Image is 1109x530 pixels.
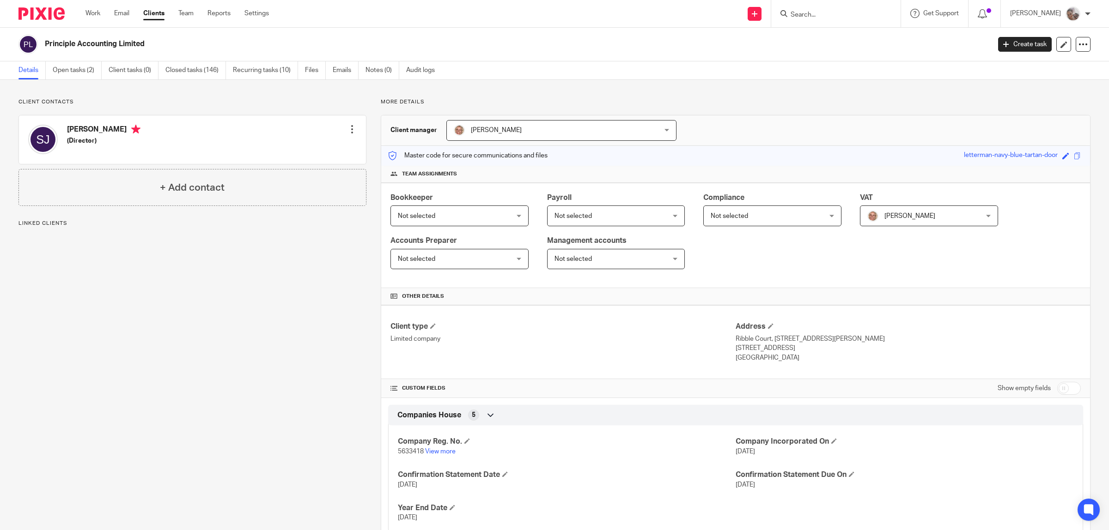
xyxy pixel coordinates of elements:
[178,9,194,18] a: Team
[390,385,736,392] h4: CUSTOM FIELDS
[398,514,417,521] span: [DATE]
[18,220,366,227] p: Linked clients
[67,136,140,145] h5: (Director)
[18,7,65,20] img: Pixie
[390,126,437,135] h3: Client manager
[165,61,226,79] a: Closed tasks (146)
[454,125,465,136] img: SJ.jpg
[736,334,1081,343] p: Ribble Court, [STREET_ADDRESS][PERSON_NAME]
[472,410,475,420] span: 5
[109,61,158,79] a: Client tasks (0)
[425,448,456,455] a: View more
[703,194,744,201] span: Compliance
[554,213,592,219] span: Not selected
[207,9,231,18] a: Reports
[736,343,1081,353] p: [STREET_ADDRESS]
[388,151,548,160] p: Master code for secure communications and files
[143,9,165,18] a: Clients
[397,410,461,420] span: Companies House
[398,437,736,446] h4: Company Reg. No.
[333,61,359,79] a: Emails
[114,9,129,18] a: Email
[860,194,873,201] span: VAT
[736,353,1081,362] p: [GEOGRAPHIC_DATA]
[736,470,1073,480] h4: Confirmation Statement Due On
[736,482,755,488] span: [DATE]
[305,61,326,79] a: Files
[53,61,102,79] a: Open tasks (2)
[244,9,269,18] a: Settings
[390,322,736,331] h4: Client type
[923,10,959,17] span: Get Support
[1066,6,1080,21] img: me.jpg
[390,237,457,244] span: Accounts Preparer
[18,61,46,79] a: Details
[547,237,627,244] span: Management accounts
[1010,9,1061,18] p: [PERSON_NAME]
[398,503,736,513] h4: Year End Date
[711,213,748,219] span: Not selected
[67,125,140,136] h4: [PERSON_NAME]
[131,125,140,134] i: Primary
[964,151,1058,161] div: letterman-navy-blue-tartan-door
[736,437,1073,446] h4: Company Incorporated On
[471,127,522,133] span: [PERSON_NAME]
[233,61,298,79] a: Recurring tasks (10)
[366,61,399,79] a: Notes (0)
[45,39,796,49] h2: Principle Accounting Limited
[998,37,1052,52] a: Create task
[547,194,572,201] span: Payroll
[402,170,457,178] span: Team assignments
[381,98,1091,106] p: More details
[790,11,873,19] input: Search
[398,482,417,488] span: [DATE]
[554,256,592,262] span: Not selected
[406,61,442,79] a: Audit logs
[402,293,444,300] span: Other details
[867,211,878,222] img: SJ.jpg
[884,213,935,219] span: [PERSON_NAME]
[18,35,38,54] img: svg%3E
[736,448,755,455] span: [DATE]
[390,194,433,201] span: Bookkeeper
[85,9,100,18] a: Work
[398,470,736,480] h4: Confirmation Statement Date
[736,322,1081,331] h4: Address
[28,125,58,154] img: svg%3E
[160,181,225,195] h4: + Add contact
[998,384,1051,393] label: Show empty fields
[398,256,435,262] span: Not selected
[398,448,424,455] span: 5633418
[18,98,366,106] p: Client contacts
[390,334,736,343] p: Limited company
[398,213,435,219] span: Not selected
